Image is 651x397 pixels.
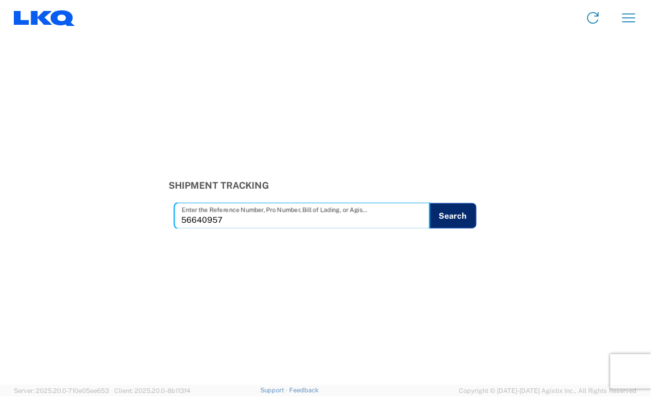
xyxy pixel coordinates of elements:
[289,387,319,394] a: Feedback
[169,180,482,191] h3: Shipment Tracking
[429,203,477,229] button: Search
[14,388,109,395] span: Server: 2025.20.0-710e05ee653
[114,388,190,395] span: Client: 2025.20.0-8b113f4
[261,387,290,394] a: Support
[459,386,637,396] span: Copyright © [DATE]-[DATE] Agistix Inc., All Rights Reserved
